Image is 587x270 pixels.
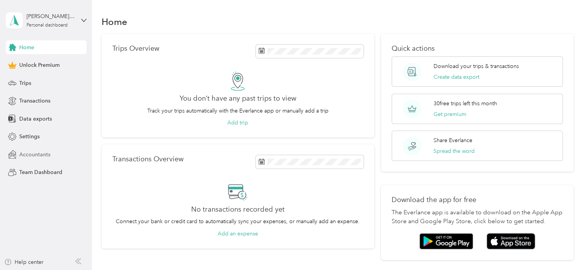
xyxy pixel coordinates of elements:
[102,18,127,26] h1: Home
[419,233,473,249] img: Google play
[147,107,329,115] p: Track your trips automatically with the Everlance app or manually add a trip
[227,119,248,127] button: Add trip
[487,233,535,250] img: App store
[19,115,52,123] span: Data exports
[434,147,475,155] button: Spread the word
[27,12,75,20] div: [PERSON_NAME][EMAIL_ADDRESS][DOMAIN_NAME]
[434,62,519,70] p: Download your trips & transactions
[544,227,587,270] iframe: Everlance-gr Chat Button Frame
[19,168,62,176] span: Team Dashboard
[19,79,31,87] span: Trips
[392,196,563,204] p: Download the app for free
[191,205,285,214] h2: No transactions recorded yet
[434,73,479,81] button: Create data export
[19,97,50,105] span: Transactions
[434,99,497,108] p: 30 free trips left this month
[434,110,466,118] button: Get premium
[19,151,50,159] span: Accountants
[180,94,296,103] h2: You don’t have any past trips to view
[19,61,60,69] span: Unlock Premium
[392,45,563,53] p: Quick actions
[19,133,40,141] span: Settings
[218,230,258,238] button: Add an expense
[112,155,183,163] p: Transactions Overview
[19,43,34,51] span: Home
[116,217,360,225] p: Connect your bank or credit card to automatically sync your expenses, or manually add an expense.
[434,136,472,144] p: Share Everlance
[112,45,159,53] p: Trips Overview
[27,23,68,28] div: Personal dashboard
[4,258,43,266] button: Help center
[392,208,563,227] p: The Everlance app is available to download on the Apple App Store and Google Play Store, click be...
